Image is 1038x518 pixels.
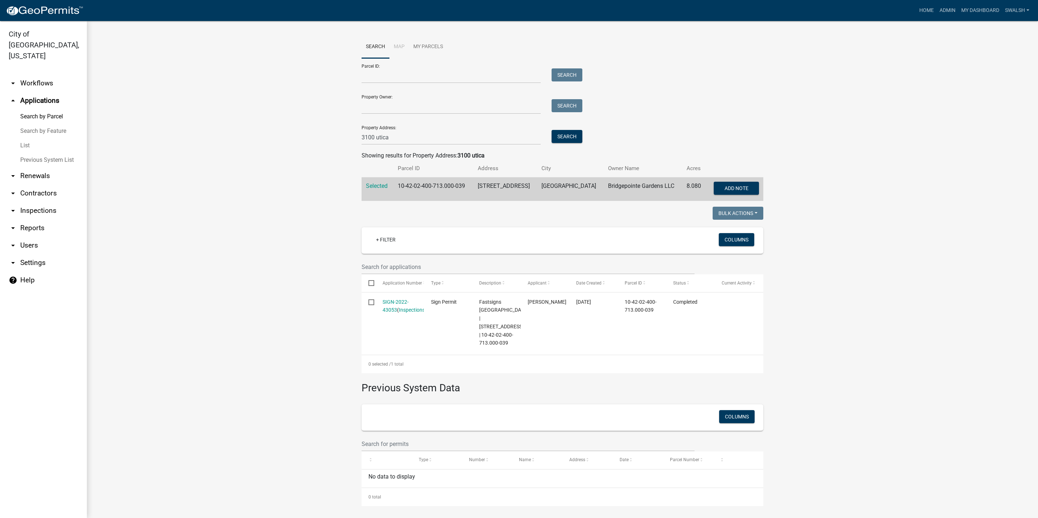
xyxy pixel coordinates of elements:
[362,355,763,373] div: 1 total
[462,451,512,469] datatable-header-cell: Number
[362,274,375,292] datatable-header-cell: Select
[625,299,657,313] span: 10-42-02-400-713.000-039
[479,281,501,286] span: Description
[366,182,388,189] a: Selected
[383,299,409,313] a: SIGN-2022-43053
[618,274,666,292] datatable-header-cell: Parcel ID
[537,160,604,177] th: City
[715,274,763,292] datatable-header-cell: Current Activity
[673,281,686,286] span: Status
[9,79,17,88] i: arrow_drop_down
[383,298,417,315] div: ( )
[370,233,401,246] a: + Filter
[409,35,447,59] a: My Parcels
[916,4,937,17] a: Home
[412,451,462,469] datatable-header-cell: Type
[937,4,958,17] a: Admin
[722,281,752,286] span: Current Activity
[552,130,582,143] button: Search
[569,274,618,292] datatable-header-cell: Date Created
[9,224,17,232] i: arrow_drop_down
[424,274,472,292] datatable-header-cell: Type
[528,299,566,305] span: Eric Haag
[9,276,17,285] i: help
[362,469,763,488] div: No data to display
[431,281,440,286] span: Type
[682,160,706,177] th: Acres
[9,258,17,267] i: arrow_drop_down
[431,299,457,305] span: Sign Permit
[673,299,697,305] span: Completed
[713,207,763,220] button: Bulk Actions
[663,451,713,469] datatable-header-cell: Parcel Number
[362,373,763,396] h3: Previous System Data
[666,274,715,292] datatable-header-cell: Status
[958,4,1002,17] a: My Dashboard
[719,410,755,423] button: Columns
[469,457,485,462] span: Number
[670,457,699,462] span: Parcel Number
[479,299,528,346] span: Fastsigns Louisville | 6005 A Fern Valley Road | 10-42-02-400-713.000-039
[604,160,682,177] th: Owner Name
[362,151,763,160] div: Showing results for Property Address:
[552,68,582,81] button: Search
[528,281,547,286] span: Applicant
[620,457,629,462] span: Date
[552,99,582,112] button: Search
[512,451,562,469] datatable-header-cell: Name
[562,451,613,469] datatable-header-cell: Address
[714,182,759,195] button: Add Note
[362,488,763,506] div: 0 total
[393,160,473,177] th: Parcel ID
[9,206,17,215] i: arrow_drop_down
[519,457,531,462] span: Name
[613,451,663,469] datatable-header-cell: Date
[419,457,428,462] span: Type
[1002,4,1032,17] a: swalsh
[393,177,473,201] td: 10-42-02-400-713.000-039
[399,307,425,313] a: Inspections
[368,362,391,367] span: 0 selected /
[625,281,642,286] span: Parcel ID
[362,260,695,274] input: Search for applications
[604,177,682,201] td: Bridgepointe Gardens LLC
[682,177,706,201] td: 8.080
[473,177,537,201] td: [STREET_ADDRESS]
[362,437,695,451] input: Search for permits
[375,274,424,292] datatable-header-cell: Application Number
[576,299,591,305] span: 05/18/2022
[9,189,17,198] i: arrow_drop_down
[472,274,521,292] datatable-header-cell: Description
[383,281,422,286] span: Application Number
[569,457,585,462] span: Address
[521,274,569,292] datatable-header-cell: Applicant
[473,160,537,177] th: Address
[576,281,602,286] span: Date Created
[537,177,604,201] td: [GEOGRAPHIC_DATA]
[362,35,389,59] a: Search
[457,152,485,159] strong: 3100 utica
[9,241,17,250] i: arrow_drop_down
[9,96,17,105] i: arrow_drop_up
[9,172,17,180] i: arrow_drop_down
[724,185,748,191] span: Add Note
[719,233,754,246] button: Columns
